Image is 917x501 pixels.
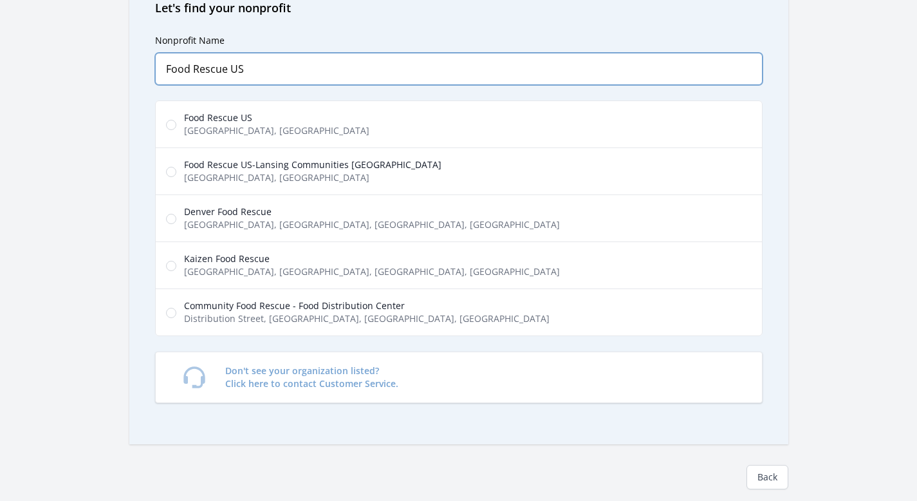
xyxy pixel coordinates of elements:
a: Don't see your organization listed?Click here to contact Customer Service. [155,352,763,403]
span: Denver Food Rescue [184,205,560,218]
span: Food Rescue US-Lansing Communities [GEOGRAPHIC_DATA] [184,158,441,171]
span: [GEOGRAPHIC_DATA], [GEOGRAPHIC_DATA], [GEOGRAPHIC_DATA], [GEOGRAPHIC_DATA] [184,265,560,278]
input: Food Rescue US [GEOGRAPHIC_DATA], [GEOGRAPHIC_DATA] [166,120,176,130]
span: [GEOGRAPHIC_DATA], [GEOGRAPHIC_DATA] [184,124,369,137]
span: Distribution Street, [GEOGRAPHIC_DATA], [GEOGRAPHIC_DATA], [GEOGRAPHIC_DATA] [184,312,550,325]
input: Denver Food Rescue [GEOGRAPHIC_DATA], [GEOGRAPHIC_DATA], [GEOGRAPHIC_DATA], [GEOGRAPHIC_DATA] [166,214,176,224]
input: Kaizen Food Rescue [GEOGRAPHIC_DATA], [GEOGRAPHIC_DATA], [GEOGRAPHIC_DATA], [GEOGRAPHIC_DATA] [166,261,176,271]
span: Community Food Rescue - Food Distribution Center [184,299,550,312]
input: Food Rescue US-Lansing Communities [GEOGRAPHIC_DATA] [GEOGRAPHIC_DATA], [GEOGRAPHIC_DATA] [166,167,176,177]
span: Kaizen Food Rescue [184,252,560,265]
span: [GEOGRAPHIC_DATA], [GEOGRAPHIC_DATA], [GEOGRAPHIC_DATA], [GEOGRAPHIC_DATA] [184,218,560,231]
p: Don't see your organization listed? Click here to contact Customer Service. [225,364,398,390]
span: [GEOGRAPHIC_DATA], [GEOGRAPHIC_DATA] [184,171,441,184]
input: Community Food Rescue - Food Distribution Center Distribution Street, [GEOGRAPHIC_DATA], [GEOGRAP... [166,308,176,318]
a: Back [746,465,788,489]
label: Nonprofit Name [155,34,225,46]
span: Food Rescue US [184,111,369,124]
